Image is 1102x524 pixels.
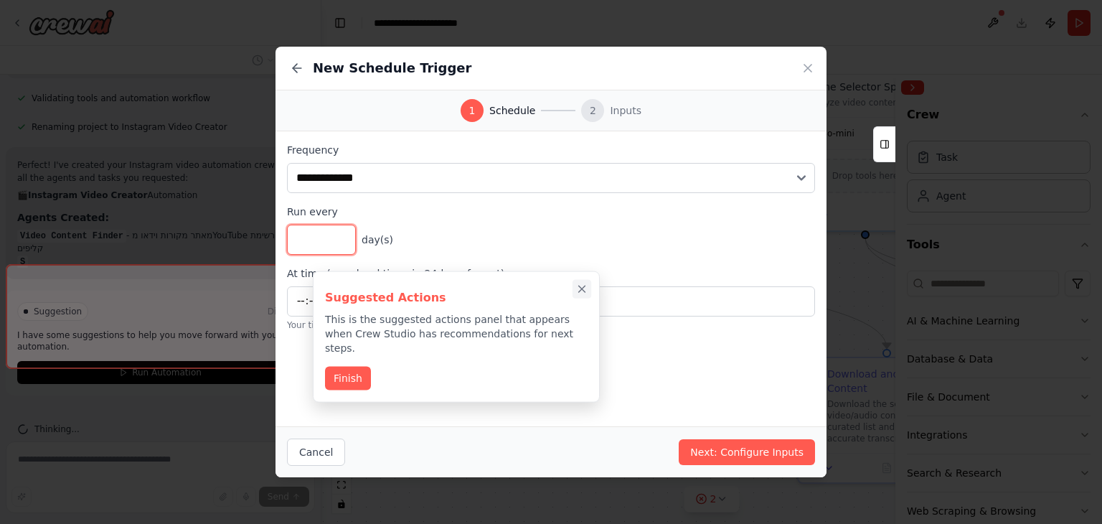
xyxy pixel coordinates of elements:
[489,103,535,118] span: Schedule
[679,439,815,465] button: Next: Configure Inputs
[287,439,345,466] button: Cancel
[610,103,641,118] span: Inputs
[581,99,604,122] div: 2
[287,266,815,281] label: At time (your local time, in 24-hour format)
[287,319,815,331] p: Your timezone: [GEOGRAPHIC_DATA]/[GEOGRAPHIC_DATA]
[362,233,393,247] span: day(s)
[461,99,484,122] div: 1
[325,289,588,307] h3: Suggested Actions
[325,367,371,390] button: Finish
[313,58,471,78] h2: New Schedule Trigger
[287,143,815,157] label: Frequency
[325,312,588,355] p: This is the suggested actions panel that appears when Crew Studio has recommendations for next st...
[287,205,815,219] label: Run every
[573,279,591,298] button: Close walkthrough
